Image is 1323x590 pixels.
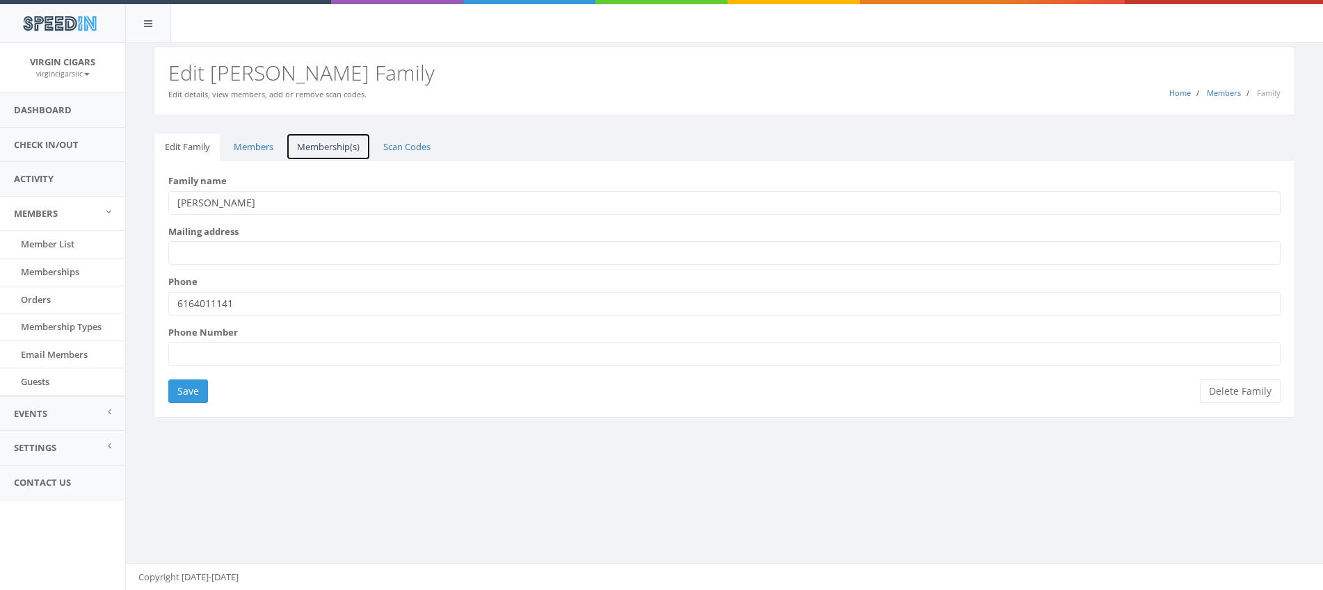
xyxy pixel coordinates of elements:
[21,348,88,361] span: Email Members
[168,89,367,99] small: Edit details, view members, add or remove scan codes.
[1169,88,1191,98] a: Home
[16,10,103,36] img: speedin_logo.png
[168,174,227,188] label: Family name
[14,476,71,489] span: Contact Us
[1200,379,1281,403] button: Delete Family
[30,56,95,68] span: Virgin Cigars
[372,133,442,161] a: Scan Codes
[14,407,47,420] span: Events
[14,207,58,220] span: Members
[36,67,90,79] a: virgincigarsllc
[36,69,90,79] small: virgincigarsllc
[168,326,238,339] label: Phone Number
[223,133,284,161] a: Members
[14,441,56,454] span: Settings
[168,61,1281,84] h2: Edit [PERSON_NAME] Family
[154,133,221,161] a: Edit Family
[286,133,371,161] a: Membership(s)
[168,275,198,288] label: Phone
[168,225,239,238] label: Mailing address
[1207,88,1241,98] a: Members
[1257,88,1281,98] span: Family
[168,379,208,403] input: Save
